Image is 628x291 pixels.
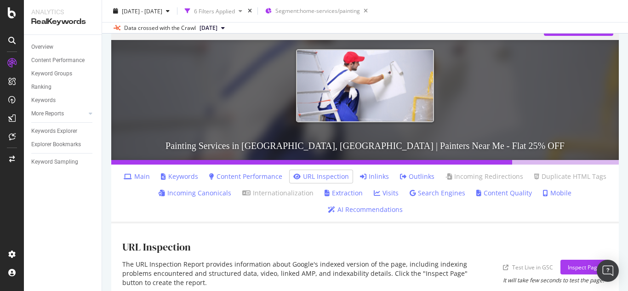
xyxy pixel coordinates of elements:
a: Keywords [31,96,95,105]
div: Content Performance [31,56,85,65]
div: Explorer Bookmarks [31,140,81,149]
div: Inspect Page [568,263,600,271]
a: Extraction [325,188,363,198]
a: Test Live in GSC [503,262,553,272]
span: Segment: home-services/painting [275,7,360,15]
button: [DATE] [196,23,228,34]
div: The URL Inspection Report provides information about Google's indexed version of the page, includ... [122,260,470,287]
div: 6 Filters Applied [194,7,235,15]
div: Open Intercom Messenger [597,260,619,282]
a: Incoming Redirections [445,172,523,181]
button: Segment:home-services/painting [262,4,371,18]
img: Painting Services in Bangalore, India | Painters Near Me - Flat 25% OFF [296,49,434,122]
a: Ranking [31,82,95,92]
div: times [246,6,254,16]
a: Keywords [161,172,198,181]
a: Explorer Bookmarks [31,140,95,149]
h1: URL Inspection [122,241,191,252]
div: It will take few seconds to test the page. [503,276,604,284]
div: Keywords [31,96,56,105]
div: RealKeywords [31,17,94,27]
div: Data crossed with the Crawl [124,24,196,32]
h3: Painting Services in [GEOGRAPHIC_DATA], [GEOGRAPHIC_DATA] | Painters Near Me - Flat 25% OFF [111,131,619,160]
a: More Reports [31,109,86,119]
a: URL Inspection [293,172,349,181]
a: Content Quality [476,188,532,198]
a: Mobile [543,188,571,198]
button: [DATE] - [DATE] [109,4,173,18]
button: 6 Filters Applied [181,4,246,18]
a: Visits [374,188,399,198]
a: Keywords Explorer [31,126,95,136]
div: Keywords Explorer [31,126,77,136]
a: Overview [31,42,95,52]
button: Inspect Page [560,260,608,274]
a: Keyword Groups [31,69,95,79]
a: Incoming Canonicals [159,188,231,198]
a: Duplicate HTML Tags [534,172,606,181]
div: Keyword Groups [31,69,72,79]
div: Analytics [31,7,94,17]
div: Keyword Sampling [31,157,78,167]
a: Outlinks [400,172,434,181]
a: Content Performance [209,172,282,181]
span: [DATE] - [DATE] [122,7,162,15]
a: Keyword Sampling [31,157,95,167]
a: Internationalization [242,188,314,198]
a: Inlinks [360,172,389,181]
div: Ranking [31,82,51,92]
a: Content Performance [31,56,95,65]
div: More Reports [31,109,64,119]
a: AI Recommendations [328,205,403,214]
div: Overview [31,42,53,52]
a: Main [124,172,150,181]
span: 2025 Aug. 4th [200,24,217,32]
a: Search Engines [410,188,465,198]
